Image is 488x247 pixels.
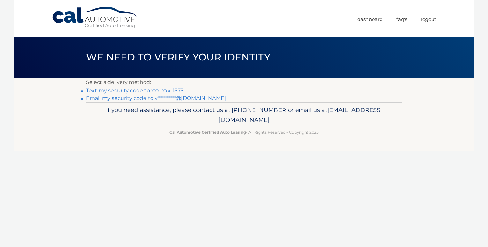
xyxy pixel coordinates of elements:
[86,78,402,87] p: Select a delivery method:
[90,129,398,136] p: - All Rights Reserved - Copyright 2025
[86,95,226,101] a: Email my security code to v*********@[DOMAIN_NAME]
[52,6,138,29] a: Cal Automotive
[357,14,383,25] a: Dashboard
[396,14,407,25] a: FAQ's
[90,105,398,125] p: If you need assistance, please contact us at: or email us at
[232,106,288,114] span: [PHONE_NUMBER]
[86,88,183,94] a: Text my security code to xxx-xxx-1575
[86,51,270,63] span: We need to verify your identity
[169,130,246,135] strong: Cal Automotive Certified Auto Leasing
[421,14,436,25] a: Logout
